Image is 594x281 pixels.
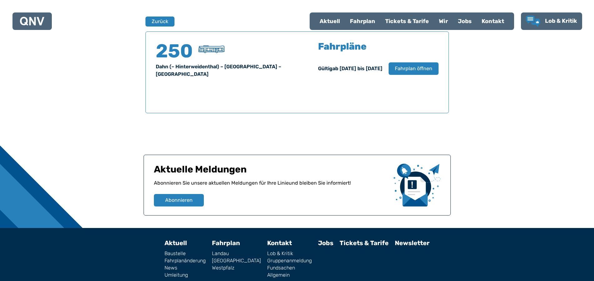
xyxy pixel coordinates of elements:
a: Fahrplan [345,13,380,29]
span: Lob & Kritik [545,17,577,24]
a: Tickets & Tarife [340,239,389,247]
a: Jobs [453,13,477,29]
a: Jobs [318,239,333,247]
a: Lob & Kritik [267,251,312,256]
a: QNV Logo [20,15,44,27]
p: Abonnieren Sie unsere aktuellen Meldungen für Ihre Linie und bleiben Sie informiert! [154,179,389,194]
a: Gruppenanmeldung [267,258,312,263]
a: Baustelle [164,251,206,256]
span: Abonnieren [165,196,193,204]
a: Zurück [145,17,170,27]
div: Dahn (– Hinterweidenthal) – [GEOGRAPHIC_DATA] – [GEOGRAPHIC_DATA] [156,63,290,78]
a: [GEOGRAPHIC_DATA] [212,258,261,263]
a: Westpfalz [212,265,261,270]
button: Abonnieren [154,194,204,206]
button: Zurück [145,17,174,27]
a: Umleitung [164,273,206,278]
a: Newsletter [395,239,430,247]
a: Lob & Kritik [526,16,577,27]
span: Fahrplan öffnen [395,65,432,72]
img: newsletter [394,164,440,206]
a: Tickets & Tarife [380,13,434,29]
a: Kontakt [267,239,292,247]
a: Allgemein [267,273,312,278]
h5: Fahrpläne [318,42,366,51]
img: QNV Logo [20,17,44,26]
a: Wir [434,13,453,29]
button: Fahrplan öffnen [389,62,439,75]
a: Fundsachen [267,265,312,270]
a: Aktuell [164,239,187,247]
h1: Aktuelle Meldungen [154,164,389,179]
a: Fahrplan [212,239,240,247]
div: Gültig ab [DATE] bis [DATE] [318,65,382,72]
a: Aktuell [315,13,345,29]
a: Landau [212,251,261,256]
a: News [164,265,206,270]
a: Fahrplanänderung [164,258,206,263]
h4: 250 [156,42,193,61]
a: Kontakt [477,13,509,29]
img: Überlandbus [199,46,224,53]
